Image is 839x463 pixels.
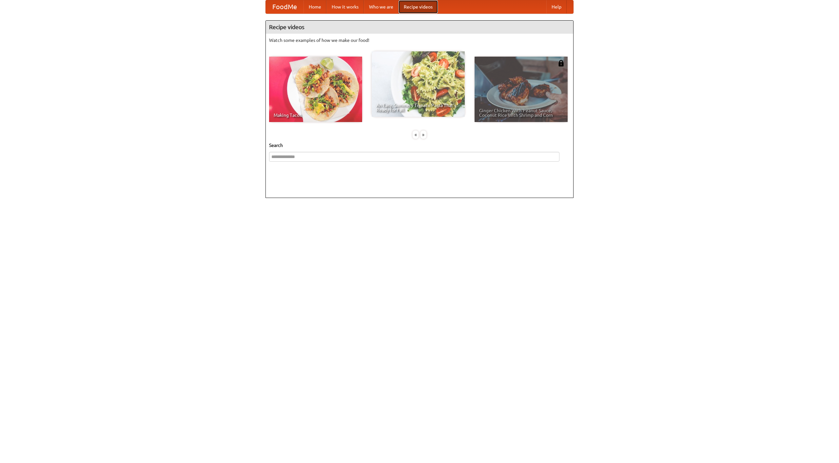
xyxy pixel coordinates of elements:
a: Help [546,0,567,13]
span: Making Tacos [274,113,358,117]
h5: Search [269,142,570,149]
div: « [413,131,419,139]
h4: Recipe videos [266,21,573,34]
div: » [420,131,426,139]
img: 483408.png [558,60,564,66]
a: Who we are [364,0,399,13]
a: Making Tacos [269,57,362,122]
a: Recipe videos [399,0,438,13]
span: An Easy, Summery Tomato Pasta That's Ready for Fall [376,103,460,112]
a: FoodMe [266,0,303,13]
a: How it works [326,0,364,13]
a: Home [303,0,326,13]
a: An Easy, Summery Tomato Pasta That's Ready for Fall [372,51,465,117]
p: Watch some examples of how we make our food! [269,37,570,44]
